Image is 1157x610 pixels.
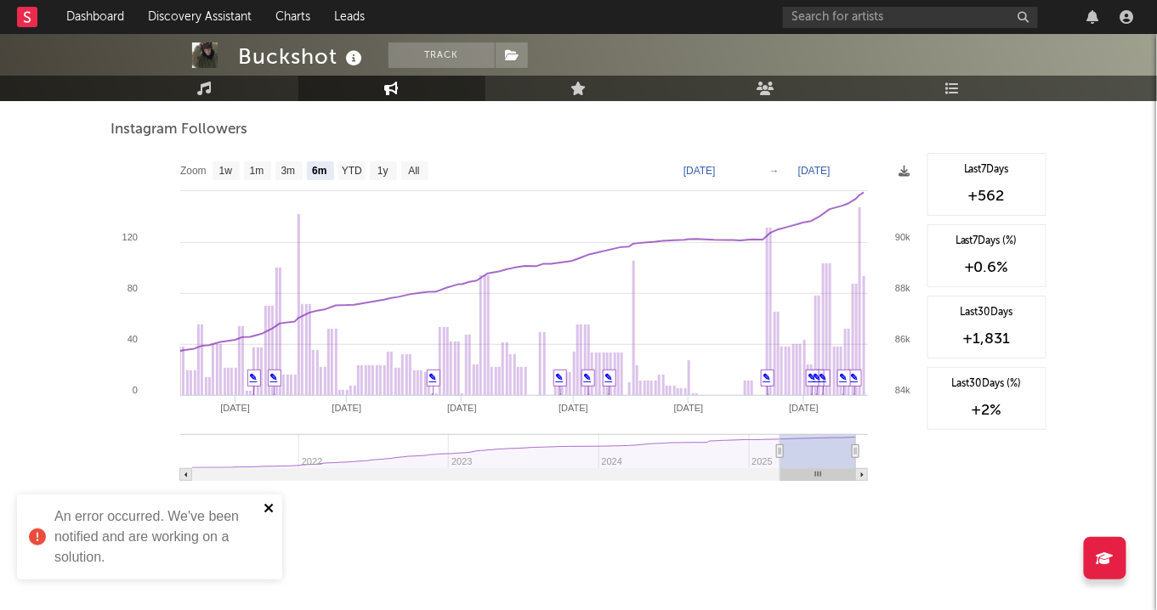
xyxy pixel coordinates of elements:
[218,166,232,178] text: 1w
[937,376,1037,392] div: Last 30 Days (%)
[895,385,910,395] text: 84k
[783,7,1038,28] input: Search for artists
[429,372,437,382] a: ✎
[798,165,831,177] text: [DATE]
[332,403,361,413] text: [DATE]
[127,283,137,293] text: 80
[584,372,592,382] a: ✎
[122,232,137,242] text: 120
[820,372,827,382] a: ✎
[673,403,703,413] text: [DATE]
[127,334,137,344] text: 40
[937,305,1037,320] div: Last 30 Days
[895,232,910,242] text: 90k
[264,501,275,517] button: close
[281,166,295,178] text: 3m
[389,42,495,68] button: Track
[683,165,716,177] text: [DATE]
[789,403,819,413] text: [DATE]
[840,372,848,382] a: ✎
[111,120,248,140] span: Instagram Followers
[447,403,477,413] text: [DATE]
[556,372,564,382] a: ✎
[605,372,613,382] a: ✎
[239,42,367,71] div: Buckshot
[814,372,821,382] a: ✎
[937,162,1037,178] div: Last 7 Days
[937,257,1037,278] div: +0.6 %
[937,400,1037,421] div: +2 %
[180,166,207,178] text: Zoom
[312,166,326,178] text: 6m
[250,372,258,382] a: ✎
[895,334,910,344] text: 86k
[559,403,588,413] text: [DATE]
[54,506,258,568] div: An error occurred. We've been notified and are working on a solution.
[132,385,137,395] text: 0
[249,166,264,178] text: 1m
[895,283,910,293] text: 88k
[408,166,419,178] text: All
[808,372,816,382] a: ✎
[763,372,771,382] a: ✎
[937,329,1037,349] div: +1,831
[377,166,389,178] text: 1y
[769,165,780,177] text: →
[341,166,361,178] text: YTD
[937,234,1037,249] div: Last 7 Days (%)
[270,372,278,382] a: ✎
[937,186,1037,206] div: +562
[851,372,859,382] a: ✎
